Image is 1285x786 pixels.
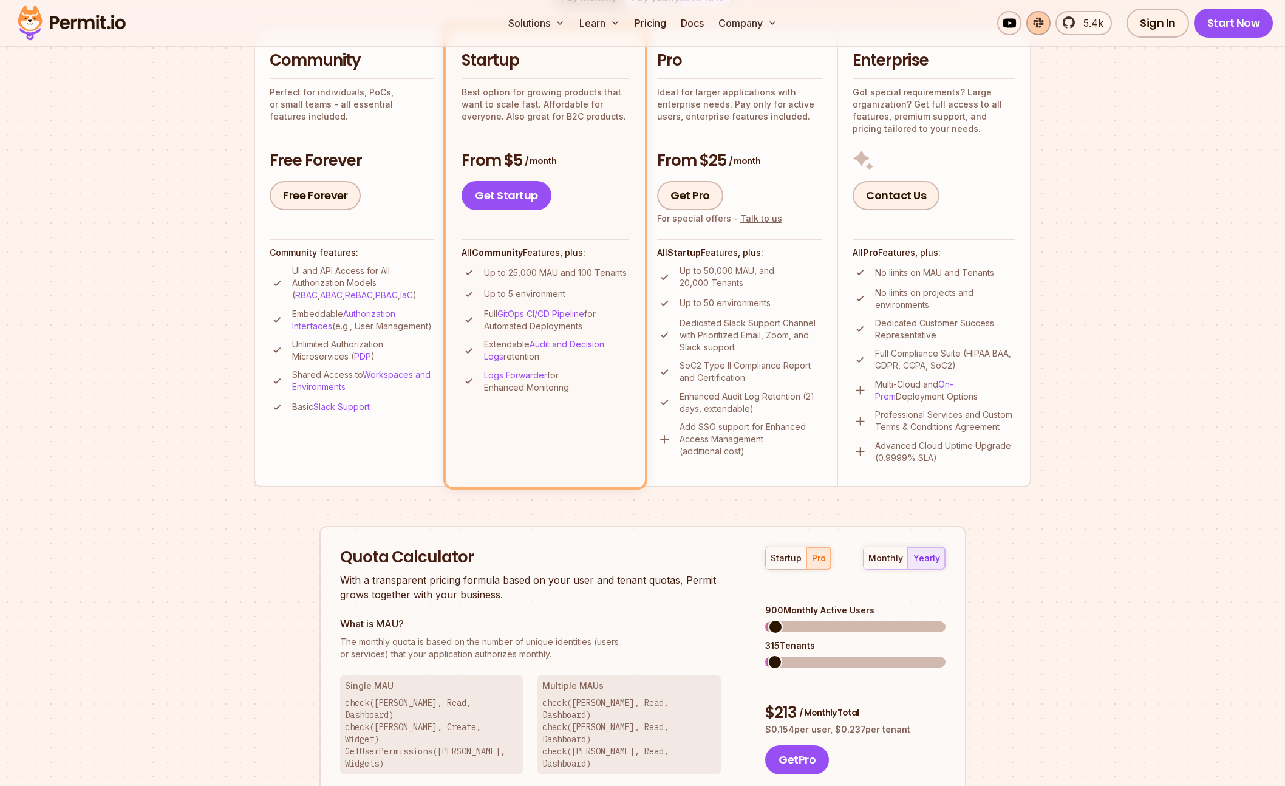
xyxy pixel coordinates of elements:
a: Free Forever [270,181,361,210]
h3: From $25 [657,150,822,172]
span: / month [729,155,760,167]
h4: All Features, plus: [853,247,1015,259]
p: or services) that your application authorizes monthly. [340,636,721,660]
button: Solutions [503,11,570,35]
p: Perfect for individuals, PoCs, or small teams - all essential features included. [270,86,434,123]
a: ABAC [320,290,343,300]
div: $ 213 [765,702,945,724]
button: Company [714,11,782,35]
p: Add SSO support for Enhanced Access Management (additional cost) [680,421,822,457]
img: Permit logo [12,2,131,44]
a: PDP [354,351,371,361]
p: Enhanced Audit Log Retention (21 days, extendable) [680,391,822,415]
h2: Pro [657,50,822,72]
strong: Pro [863,247,878,258]
button: Learn [574,11,625,35]
p: check([PERSON_NAME], Read, Dashboard) check([PERSON_NAME], Read, Dashboard) check([PERSON_NAME], ... [542,697,716,770]
a: Sign In [1127,9,1189,38]
p: UI and API Access for All Authorization Models ( , , , , ) [292,265,434,301]
p: With a transparent pricing formula based on your user and tenant quotas, Permit grows together wi... [340,573,721,602]
p: Extendable retention [484,338,629,363]
h4: Community features: [270,247,434,259]
a: Logs Forwarder [484,370,547,380]
p: Basic [292,401,370,413]
h3: Free Forever [270,150,434,172]
strong: Community [472,247,523,258]
div: startup [771,552,802,564]
h2: Quota Calculator [340,547,721,569]
p: Ideal for larger applications with enterprise needs. Pay only for active users, enterprise featur... [657,86,822,123]
a: Get Pro [657,181,723,210]
h2: Community [270,50,434,72]
a: Slack Support [313,402,370,412]
a: Get Startup [462,181,551,210]
p: Advanced Cloud Uptime Upgrade (0.9999% SLA) [875,440,1015,464]
a: ReBAC [345,290,373,300]
p: Full Compliance Suite (HIPAA BAA, GDPR, CCPA, SoC2) [875,347,1015,372]
a: On-Prem [875,379,953,402]
p: Got special requirements? Large organization? Get full access to all features, premium support, a... [853,86,1015,135]
a: Start Now [1194,9,1273,38]
p: Up to 25,000 MAU and 100 Tenants [484,267,627,279]
a: Authorization Interfaces [292,309,395,331]
a: Contact Us [853,181,939,210]
span: / Monthly Total [799,706,859,719]
span: 5.4k [1076,16,1103,30]
a: 5.4k [1055,11,1112,35]
a: Audit and Decision Logs [484,339,604,361]
a: Pricing [630,11,671,35]
strong: Startup [667,247,701,258]
p: Unlimited Authorization Microservices ( ) [292,338,434,363]
a: IaC [400,290,413,300]
p: Multi-Cloud and Deployment Options [875,378,1015,403]
p: for Enhanced Monitoring [484,369,629,394]
p: $ 0.154 per user, $ 0.237 per tenant [765,723,945,736]
p: No limits on MAU and Tenants [875,267,994,279]
p: Best option for growing products that want to scale fast. Affordable for everyone. Also great for... [462,86,629,123]
a: GitOps CI/CD Pipeline [497,309,584,319]
p: SoC2 Type II Compliance Report and Certification [680,360,822,384]
p: No limits on projects and environments [875,287,1015,311]
h2: Startup [462,50,629,72]
span: The monthly quota is based on the number of unique identities (users [340,636,721,648]
h2: Enterprise [853,50,1015,72]
p: Embeddable (e.g., User Management) [292,308,434,332]
a: Docs [676,11,709,35]
p: Full for Automated Deployments [484,308,629,332]
p: Up to 50,000 MAU, and 20,000 Tenants [680,265,822,289]
h3: Multiple MAUs [542,680,716,692]
h4: All Features, plus: [657,247,822,259]
p: check([PERSON_NAME], Read, Dashboard) check([PERSON_NAME], Create, Widget) GetUserPermissions([PE... [345,697,519,770]
p: Dedicated Slack Support Channel with Prioritized Email, Zoom, and Slack support [680,317,822,354]
a: PBAC [375,290,398,300]
h3: What is MAU? [340,617,721,631]
div: 315 Tenants [765,640,945,652]
h3: From $5 [462,150,629,172]
p: Shared Access to [292,369,434,393]
button: GetPro [765,745,829,774]
p: Up to 50 environments [680,297,771,309]
span: / month [525,155,556,167]
a: Talk to us [740,213,782,224]
p: Dedicated Customer Success Representative [875,317,1015,341]
div: monthly [868,552,903,564]
h3: Single MAU [345,680,519,692]
p: Professional Services and Custom Terms & Conditions Agreement [875,409,1015,433]
div: 900 Monthly Active Users [765,604,945,617]
h4: All Features, plus: [462,247,629,259]
div: For special offers - [657,213,782,225]
a: RBAC [295,290,318,300]
p: Up to 5 environment [484,288,565,300]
